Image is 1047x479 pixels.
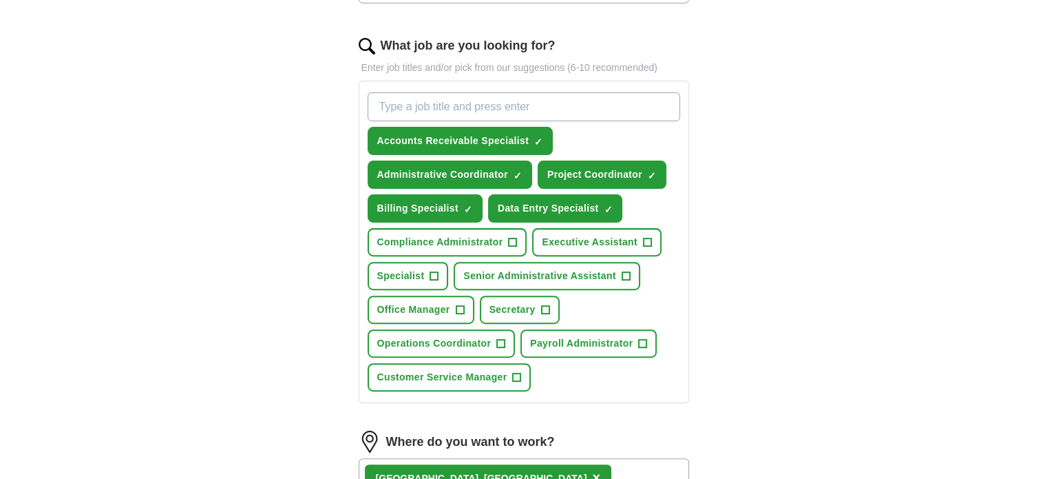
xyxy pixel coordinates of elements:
button: Data Entry Specialist✓ [488,194,623,223]
button: Administrative Coordinator✓ [368,161,532,189]
button: Office Manager [368,296,474,324]
span: Data Entry Specialist [498,201,599,216]
span: Customer Service Manager [377,370,507,385]
button: Operations Coordinator [368,329,516,358]
span: Billing Specialist [377,201,458,216]
p: Enter job titles and/or pick from our suggestions (6-10 recommended) [359,61,689,75]
span: Project Coordinator [547,167,642,182]
span: Senior Administrative Assistant [463,269,615,283]
button: Project Coordinator✓ [538,161,666,189]
button: Secretary [480,296,560,324]
label: What job are you looking for? [381,37,556,55]
span: Secretary [489,303,536,317]
input: Type a job title and press enter [368,92,680,121]
span: Operations Coordinator [377,336,491,351]
button: Billing Specialist✓ [368,194,483,223]
span: ✓ [648,170,656,181]
button: Executive Assistant [532,228,661,256]
span: ✓ [464,204,472,215]
label: Where do you want to work? [386,433,555,451]
img: search.png [359,38,375,54]
button: Payroll Administrator [520,329,657,358]
button: Senior Administrative Assistant [454,262,639,290]
span: Compliance Administrator [377,235,503,249]
button: Customer Service Manager [368,363,531,391]
span: Payroll Administrator [530,336,633,351]
button: Accounts Receivable Specialist✓ [368,127,553,155]
span: ✓ [514,170,522,181]
button: Compliance Administrator [368,228,527,256]
span: Accounts Receivable Specialist [377,134,529,148]
span: Executive Assistant [542,235,637,249]
span: ✓ [604,204,612,215]
span: Administrative Coordinator [377,167,508,182]
span: Office Manager [377,303,450,317]
img: location.png [359,431,381,453]
span: Specialist [377,269,425,283]
span: ✓ [534,136,542,147]
button: Specialist [368,262,449,290]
